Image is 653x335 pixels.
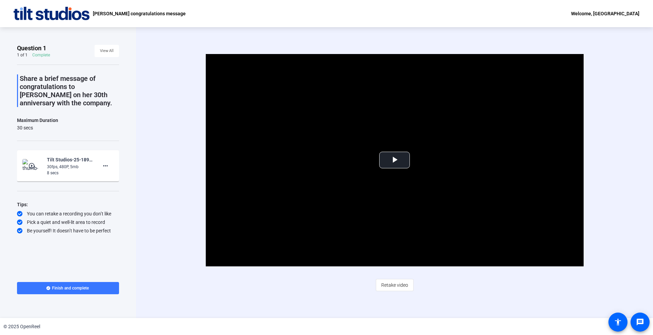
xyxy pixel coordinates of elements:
img: OpenReel logo [14,7,89,20]
span: Finish and complete [52,285,89,291]
span: Retake video [381,279,408,292]
button: Finish and complete [17,282,119,294]
button: Play Video [379,152,410,169]
div: Tilt Studios-25-18946760-OPT-[PERSON_NAME] 30th Anniver-[PERSON_NAME] congratulations message -17... [47,156,93,164]
img: thumb-nail [22,159,43,173]
div: Complete [32,52,50,58]
div: Welcome, [GEOGRAPHIC_DATA] [571,10,639,18]
mat-icon: accessibility [614,318,622,326]
mat-icon: message [636,318,644,326]
p: Share a brief message of congratulations to [PERSON_NAME] on her 30th anniversary with the company. [20,74,119,107]
div: 30fps, 480P, 5mb [47,164,93,170]
span: View All [100,46,114,56]
div: Pick a quiet and well-lit area to record [17,219,119,226]
div: 30 secs [17,124,58,131]
button: View All [95,45,119,57]
div: 1 of 1 [17,52,28,58]
mat-icon: more_horiz [101,162,110,170]
div: Maximum Duration [17,116,58,124]
div: 8 secs [47,170,93,176]
span: Question 1 [17,44,46,52]
div: You can retake a recording you don’t like [17,210,119,217]
mat-icon: play_circle_outline [28,162,36,169]
p: [PERSON_NAME] congratulations message [93,10,186,18]
div: © 2025 OpenReel [3,323,40,330]
div: Tips: [17,200,119,209]
div: Video Player [206,54,584,266]
button: Retake video [376,279,414,291]
div: Be yourself! It doesn’t have to be perfect [17,227,119,234]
